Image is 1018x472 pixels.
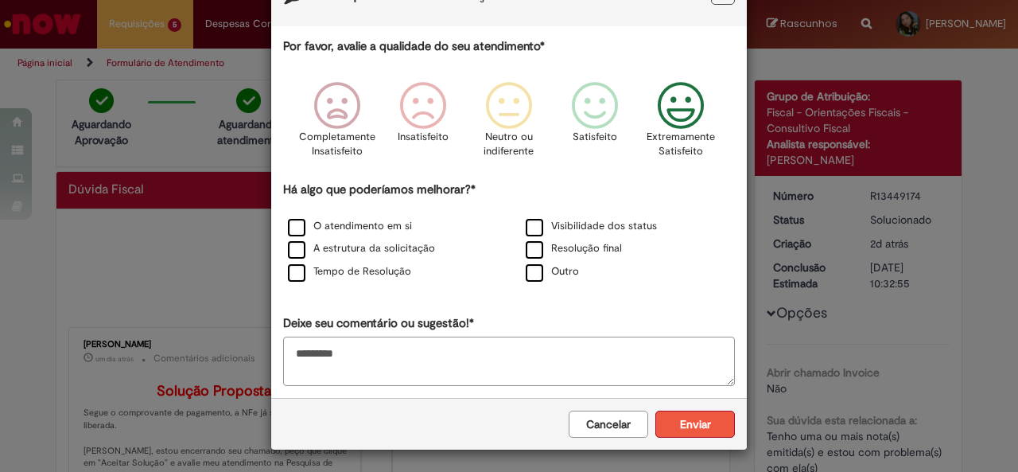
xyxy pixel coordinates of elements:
div: Completamente Insatisfeito [296,70,377,179]
label: A estrutura da solicitação [288,241,435,256]
div: Insatisfeito [383,70,464,179]
div: Extremamente Satisfeito [640,70,721,179]
label: Resolução final [526,241,622,256]
label: Outro [526,264,579,279]
label: Por favor, avalie a qualidade do seu atendimento* [283,38,545,55]
p: Extremamente Satisfeito [647,130,715,159]
button: Enviar [655,411,735,438]
label: O atendimento em si [288,219,412,234]
p: Insatisfeito [398,130,449,145]
label: Tempo de Resolução [288,264,411,279]
p: Satisfeito [573,130,617,145]
div: Satisfeito [554,70,635,179]
div: Há algo que poderíamos melhorar?* [283,181,735,284]
p: Completamente Insatisfeito [299,130,375,159]
label: Deixe seu comentário ou sugestão!* [283,315,474,332]
div: Neutro ou indiferente [468,70,550,179]
button: Cancelar [569,411,648,438]
label: Visibilidade dos status [526,219,657,234]
p: Neutro ou indiferente [480,130,538,159]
